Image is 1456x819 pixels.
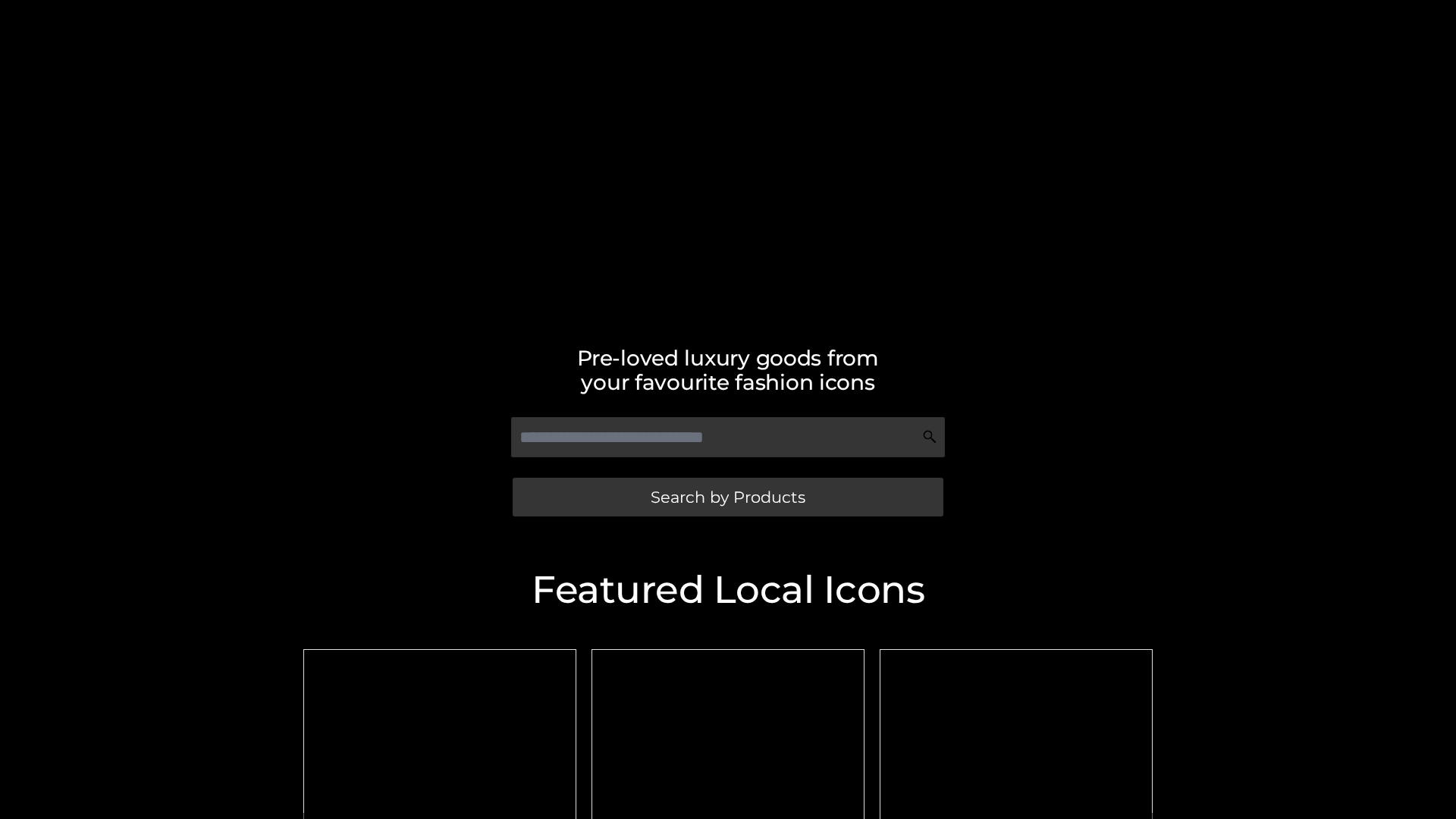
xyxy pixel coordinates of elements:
[296,346,1160,394] h2: Pre-loved luxury goods from your favourite fashion icons
[651,489,805,505] span: Search by Products
[922,429,937,444] img: Search Icon
[513,478,943,516] a: Search by Products
[296,571,1160,609] h2: Featured Local Icons​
